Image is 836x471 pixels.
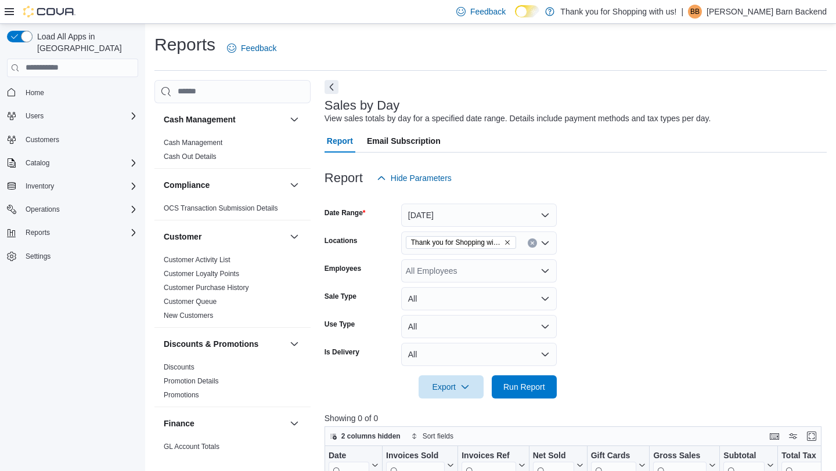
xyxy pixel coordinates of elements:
[154,253,311,327] div: Customer
[2,178,143,194] button: Inventory
[164,391,199,399] a: Promotions
[325,236,358,245] label: Locations
[411,237,502,248] span: Thank you for Shopping with us!
[154,201,311,220] div: Compliance
[154,136,311,168] div: Cash Management
[532,450,574,461] div: Net Sold
[325,429,405,443] button: 2 columns hidden
[325,320,355,329] label: Use Type
[515,5,539,17] input: Dark Mode
[325,99,400,113] h3: Sales by Day
[2,108,143,124] button: Users
[21,179,59,193] button: Inventory
[21,202,64,216] button: Operations
[681,5,683,19] p: |
[241,42,276,54] span: Feedback
[540,238,550,248] button: Open list of options
[21,226,138,240] span: Reports
[401,204,557,227] button: [DATE]
[504,239,511,246] button: Remove Thank you for Shopping with us! from selection in this group
[164,284,249,292] a: Customer Purchase History
[7,79,138,295] nav: Complex example
[164,179,285,191] button: Compliance
[164,231,285,242] button: Customer
[327,129,353,153] span: Report
[401,343,557,366] button: All
[164,269,239,278] span: Customer Loyalty Points
[540,266,550,276] button: Open list of options
[707,5,827,19] p: [PERSON_NAME] Barn Backend
[325,412,827,424] p: Showing 0 of 0
[2,131,143,148] button: Customers
[406,236,516,249] span: Thank you for Shopping with us!
[325,80,338,94] button: Next
[164,377,219,385] a: Promotion Details
[164,231,201,242] h3: Customer
[164,442,219,451] span: GL Account Totals
[154,33,215,56] h1: Reports
[528,238,537,248] button: Clear input
[164,363,194,371] a: Discounts
[33,31,138,54] span: Load All Apps in [GEOGRAPHIC_DATA]
[164,338,285,350] button: Discounts & Promotions
[164,443,219,451] a: GL Account Totals
[325,208,366,218] label: Date Range
[154,360,311,407] div: Discounts & Promotions
[164,311,213,320] a: New Customers
[329,450,369,461] div: Date
[21,249,55,263] a: Settings
[767,429,781,443] button: Keyboard shortcuts
[26,135,59,144] span: Customers
[21,226,55,240] button: Reports
[26,205,60,214] span: Operations
[325,113,711,125] div: View sales totals by day for a specified date range. Details include payment methods and tax type...
[26,158,49,168] span: Catalog
[26,252,51,261] span: Settings
[26,228,50,237] span: Reports
[164,283,249,292] span: Customer Purchase History
[164,376,219,386] span: Promotion Details
[325,292,356,301] label: Sale Type
[164,297,217,306] span: Customer Queue
[406,429,458,443] button: Sort fields
[164,204,278,212] a: OCS Transaction Submission Details
[372,166,456,190] button: Hide Parameters
[391,172,452,184] span: Hide Parameters
[164,270,239,278] a: Customer Loyalty Points
[21,249,138,263] span: Settings
[2,248,143,265] button: Settings
[26,111,44,121] span: Users
[426,375,477,398] span: Export
[164,179,210,191] h3: Compliance
[341,432,401,441] span: 2 columns hidden
[287,230,301,244] button: Customer
[21,109,48,123] button: Users
[287,416,301,430] button: Finance
[325,171,363,185] h3: Report
[492,375,557,398] button: Run Report
[222,37,281,60] a: Feedback
[401,287,557,310] button: All
[164,418,194,429] h3: Finance
[462,450,516,461] div: Invoices Ref
[688,5,702,19] div: Budd Barn Backend
[419,375,484,398] button: Export
[164,114,285,125] button: Cash Management
[287,178,301,192] button: Compliance
[164,298,217,306] a: Customer Queue
[164,418,285,429] button: Finance
[164,139,222,147] a: Cash Management
[2,224,143,241] button: Reports
[164,311,213,320] span: New Customers
[287,113,301,126] button: Cash Management
[367,129,441,153] span: Email Subscription
[23,6,75,17] img: Cova
[690,5,700,19] span: BB
[723,450,765,461] div: Subtotal
[423,432,453,441] span: Sort fields
[164,153,217,161] a: Cash Out Details
[21,179,138,193] span: Inventory
[560,5,676,19] p: Thank you for Shopping with us!
[21,202,138,216] span: Operations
